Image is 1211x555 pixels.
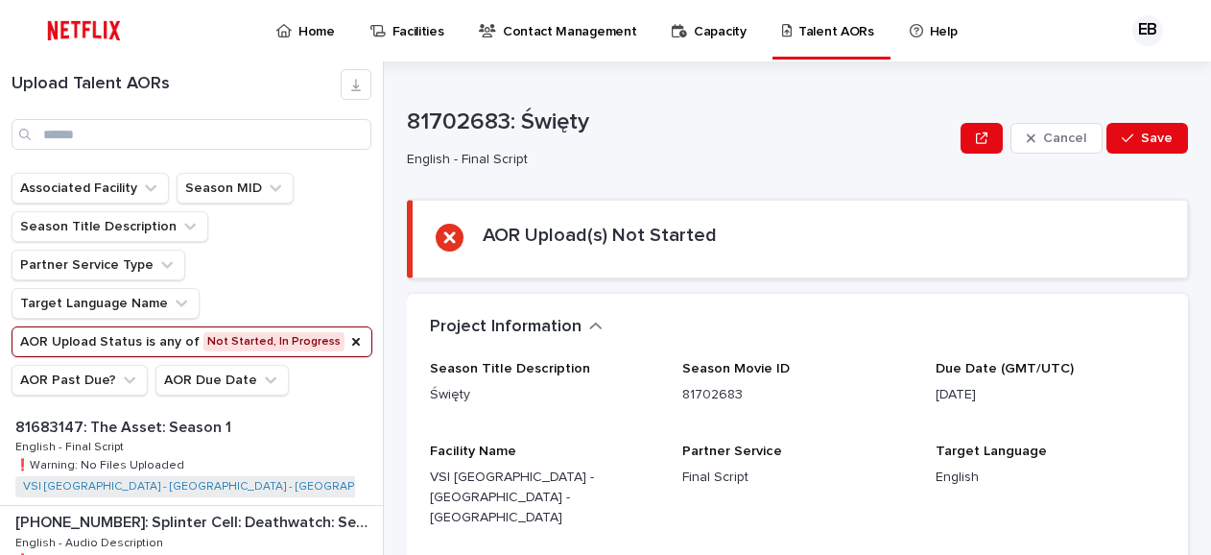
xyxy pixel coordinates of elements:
[12,326,372,357] button: AOR Upload Status
[1141,132,1173,145] span: Save
[682,385,912,405] p: 81702683
[682,445,782,458] span: Partner Service
[15,415,235,437] p: 81683147: The Asset: Season 1
[1106,123,1188,154] button: Save
[12,211,208,242] button: Season Title Description
[15,533,167,550] p: English - Audio Description
[12,119,371,150] input: Search
[936,468,1165,488] p: English
[430,317,582,338] h2: Project Information
[155,365,289,396] button: AOR Due Date
[12,173,169,204] button: Associated Facility
[12,365,148,396] button: AOR Past Due?
[15,510,379,532] p: [PHONE_NUMBER]: Splinter Cell: Deathwatch: Season 1
[38,12,130,50] img: ifQbXi3ZQGMSEF7WDB7W
[682,468,912,488] p: Final Script
[1010,123,1103,154] button: Cancel
[682,362,790,375] span: Season Movie ID
[407,109,953,136] p: 81702683: Święty
[430,468,659,527] p: VSI [GEOGRAPHIC_DATA] - [GEOGRAPHIC_DATA] - [GEOGRAPHIC_DATA]
[430,362,590,375] span: Season Title Description
[12,288,200,319] button: Target Language Name
[1043,132,1086,145] span: Cancel
[936,362,1074,375] span: Due Date (GMT/UTC)
[12,250,185,280] button: Partner Service Type
[407,152,945,168] p: English - Final Script
[177,173,294,204] button: Season MID
[430,317,603,338] button: Project Information
[936,385,1165,405] p: [DATE]
[483,224,717,247] h2: AOR Upload(s) Not Started
[12,74,341,95] h1: Upload Talent AORs
[15,437,128,454] p: English - Final Script
[936,445,1047,458] span: Target Language
[430,385,659,405] p: Święty
[1132,15,1163,46] div: EB
[23,480,412,494] a: VSI [GEOGRAPHIC_DATA] - [GEOGRAPHIC_DATA] - [GEOGRAPHIC_DATA]
[430,445,516,458] span: Facility Name
[15,455,188,472] p: ❗️Warning: No Files Uploaded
